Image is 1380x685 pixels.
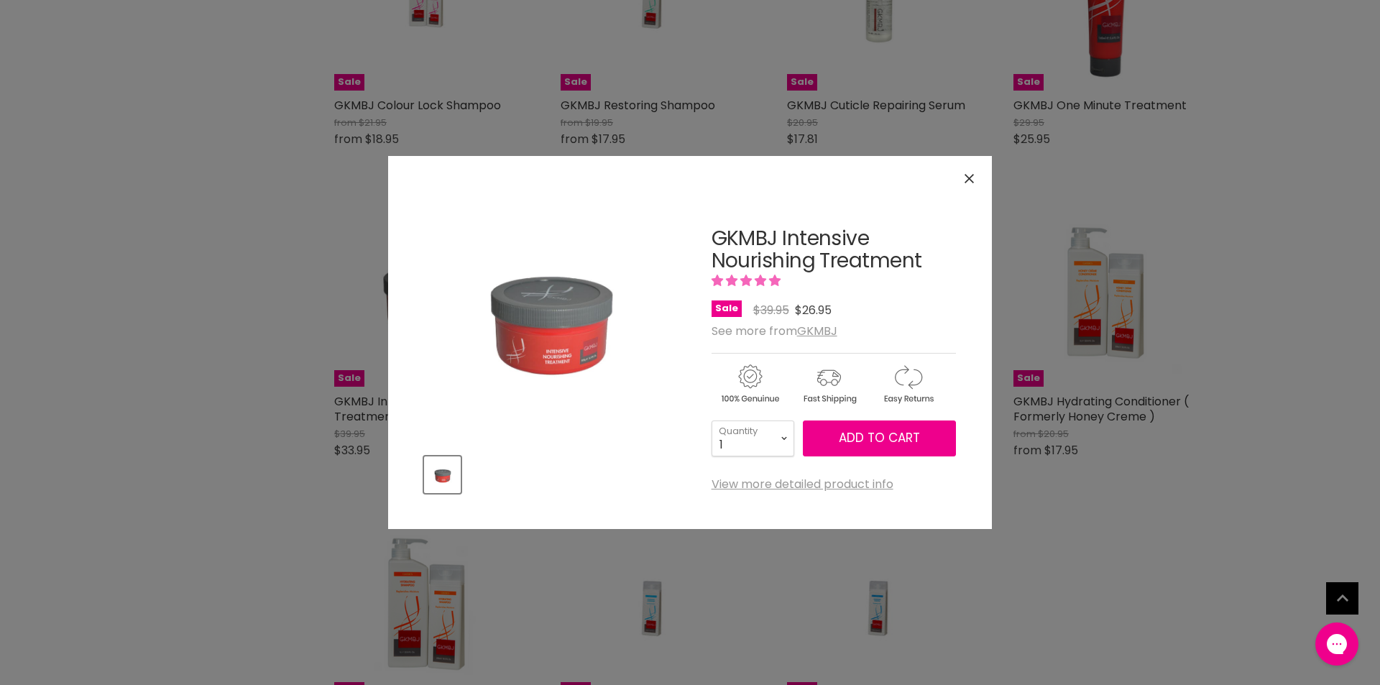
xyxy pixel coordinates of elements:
a: View more detailed product info [712,478,893,491]
div: GKMBJ Intensive Nourishing Treatment image. Click or Scroll to Zoom. [424,192,674,442]
img: genuine.gif [712,362,788,406]
iframe: Gorgias live chat messenger [1308,617,1366,671]
img: GKMBJ Intensive Nourishing Treatment [425,464,459,486]
div: Product thumbnails [422,452,676,493]
span: 5.00 stars [712,272,783,289]
span: $39.95 [753,302,789,318]
img: GKMBJ Intensive Nourishing Treatment [424,234,674,400]
span: See more from [712,323,837,339]
a: GKMBJ Intensive Nourishing Treatment [712,224,922,275]
img: shipping.gif [791,362,867,406]
img: returns.gif [870,362,946,406]
button: GKMBJ Intensive Nourishing Treatment [424,456,461,493]
button: Close [954,163,985,194]
a: GKMBJ [797,323,837,339]
span: Add to cart [839,429,920,446]
button: Add to cart [803,420,956,456]
span: $26.95 [795,302,832,318]
select: Quantity [712,420,794,456]
span: Sale [712,300,742,317]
